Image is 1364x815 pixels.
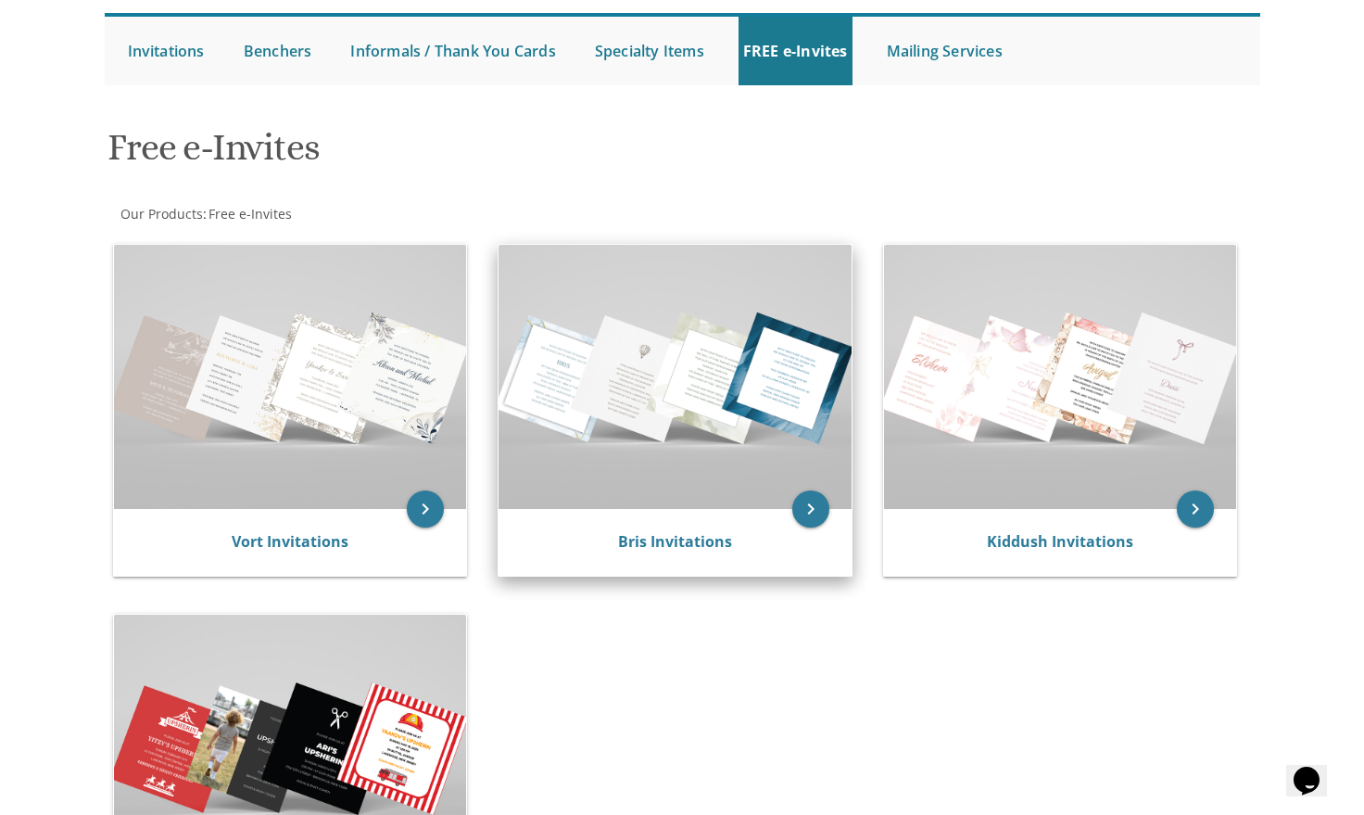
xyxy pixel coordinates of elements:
[499,245,852,509] img: Bris Invitations
[114,245,467,509] img: Vort Invitations
[618,531,732,552] a: Bris Invitations
[987,531,1133,552] a: Kiddush Invitations
[407,490,444,528] a: keyboard_arrow_right
[590,17,709,85] a: Specialty Items
[882,17,1007,85] a: Mailing Services
[1177,490,1214,528] a: keyboard_arrow_right
[346,17,560,85] a: Informals / Thank You Cards
[884,245,1237,509] img: Kiddush Invitations
[107,127,864,182] h1: Free e-Invites
[208,205,292,223] span: Free e-Invites
[1286,741,1345,796] iframe: chat widget
[239,17,317,85] a: Benchers
[232,531,348,552] a: Vort Invitations
[739,17,852,85] a: FREE e-Invites
[792,490,829,528] a: keyboard_arrow_right
[105,205,683,223] div: :
[207,205,292,223] a: Free e-Invites
[119,205,203,223] a: Our Products
[123,17,209,85] a: Invitations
